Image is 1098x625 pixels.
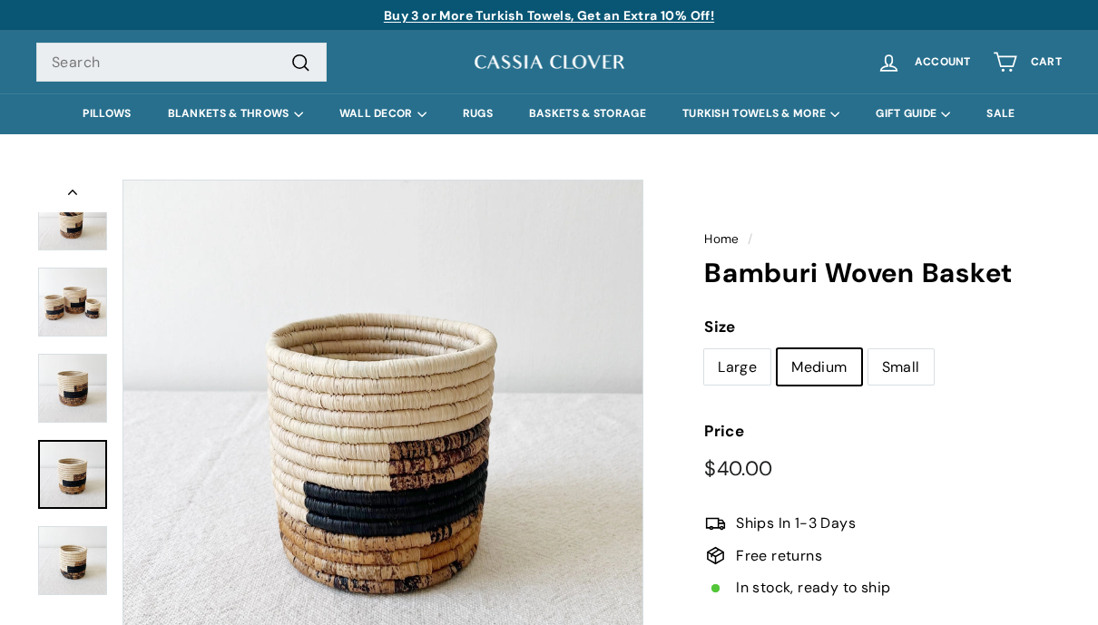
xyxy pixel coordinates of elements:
[704,349,770,386] label: Large
[704,231,740,247] a: Home
[736,576,890,600] span: In stock, ready to ship
[38,181,107,250] img: Bamburi Woven Basket
[511,93,664,134] a: BASKETS & STORAGE
[968,93,1033,134] a: SALE
[38,268,107,337] img: Bamburi Woven Basket
[778,349,860,386] label: Medium
[736,512,856,535] span: Ships In 1-3 Days
[704,455,772,482] span: $40.00
[858,93,968,134] summary: GIFT GUIDE
[36,180,109,212] button: Previous
[704,315,1062,339] label: Size
[38,354,107,423] img: Bamburi Woven Basket
[38,440,107,509] a: Bamburi Woven Basket
[445,93,511,134] a: RUGS
[736,544,822,568] span: Free returns
[743,231,757,247] span: /
[982,35,1073,89] a: Cart
[38,526,107,595] img: Bamburi Woven Basket
[664,93,858,134] summary: TURKISH TOWELS & MORE
[866,35,982,89] a: Account
[915,56,971,68] span: Account
[1031,56,1062,68] span: Cart
[36,43,327,83] input: Search
[704,259,1062,288] h1: Bamburi Woven Basket
[704,229,1062,249] nav: breadcrumbs
[64,93,149,134] a: PILLOWS
[704,419,1062,444] label: Price
[150,93,321,134] summary: BLANKETS & THROWS
[384,7,714,24] a: Buy 3 or More Turkish Towels, Get an Extra 10% Off!
[868,349,934,386] label: Small
[321,93,445,134] summary: WALL DECOR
